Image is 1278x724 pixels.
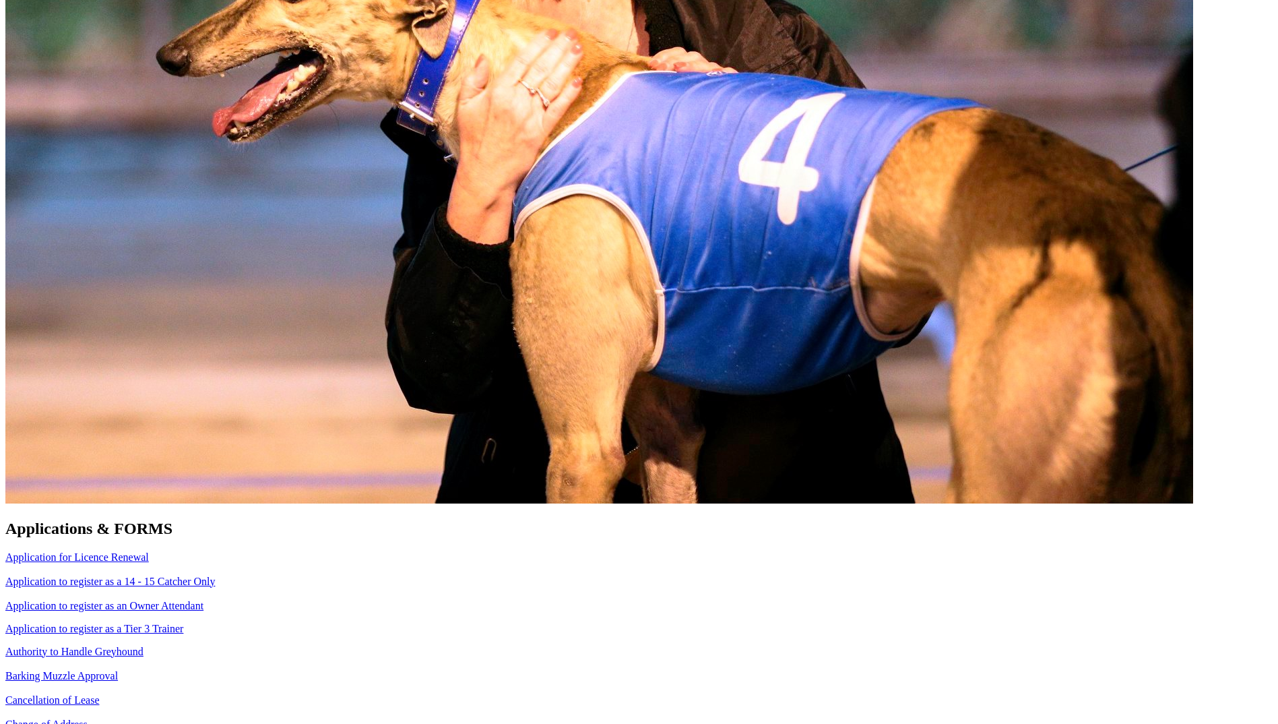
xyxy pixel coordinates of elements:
[5,600,203,611] a: Application to register as an Owner Attendant
[5,670,118,682] a: Barking Muzzle Approval
[5,576,215,587] a: Application to register as a 14 - 15 Catcher Only
[5,646,143,657] a: Authority to Handle Greyhound
[5,551,149,563] a: Application for Licence Renewal
[5,694,100,706] a: Cancellation of Lease
[5,520,1273,538] h2: Applications & FORMS
[5,623,183,634] a: Application to register as a Tier 3 Trainer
